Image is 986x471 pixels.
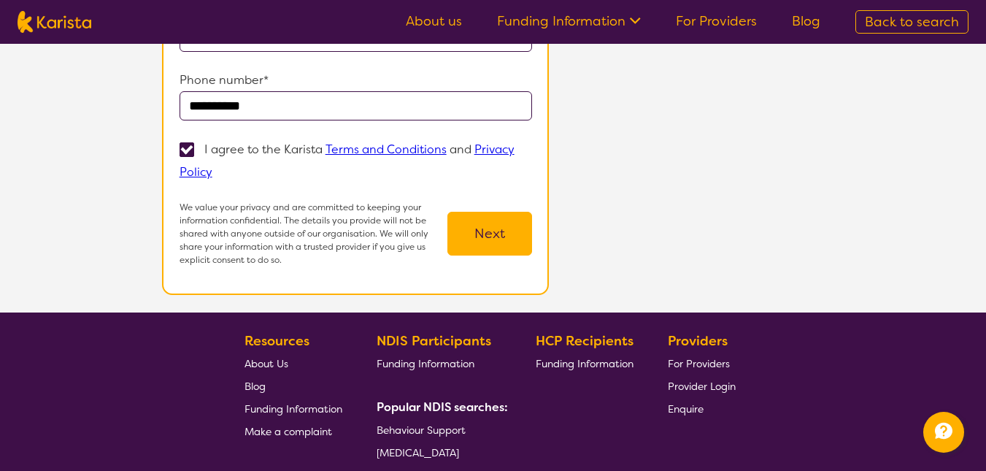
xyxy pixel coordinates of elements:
a: Back to search [855,10,968,34]
b: Popular NDIS searches: [377,399,508,415]
a: Funding Information [497,12,641,30]
span: Blog [244,380,266,393]
b: HCP Recipients [536,332,633,350]
span: For Providers [668,357,730,370]
b: Providers [668,332,728,350]
a: Provider Login [668,375,736,397]
a: For Providers [676,12,757,30]
a: About us [406,12,462,30]
p: We value your privacy and are committed to keeping your information confidential. The details you... [180,201,448,267]
button: Channel Menu [923,412,964,453]
a: Make a complaint [244,420,342,443]
span: Funding Information [377,357,474,370]
span: Make a complaint [244,425,332,438]
a: Blog [792,12,820,30]
span: Provider Login [668,380,736,393]
span: Back to search [865,13,959,31]
p: Phone number* [180,69,533,91]
img: Karista logo [18,11,91,33]
a: Funding Information [377,352,502,375]
span: About Us [244,357,288,370]
a: For Providers [668,352,736,375]
b: NDIS Participants [377,332,491,350]
button: Next [447,212,532,256]
b: Resources [244,332,309,350]
span: Funding Information [536,357,633,370]
span: Enquire [668,402,704,416]
a: Privacy Policy [180,142,515,180]
a: Blog [244,375,342,397]
a: Enquire [668,397,736,420]
a: About Us [244,352,342,375]
a: [MEDICAL_DATA] [377,441,502,464]
span: Funding Information [244,402,342,416]
a: Funding Information [244,397,342,420]
a: Terms and Conditions [326,142,447,157]
span: Behaviour Support [377,424,466,437]
a: Behaviour Support [377,418,502,441]
p: I agree to the Karista and [180,142,515,180]
span: [MEDICAL_DATA] [377,446,459,459]
a: Funding Information [536,352,633,375]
